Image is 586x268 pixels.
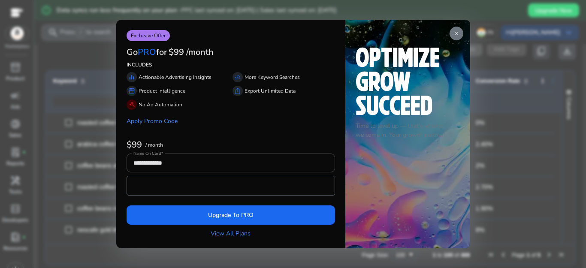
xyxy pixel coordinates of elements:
[145,142,163,148] p: / month
[127,30,170,41] p: Exclusive Offer
[131,177,330,194] iframe: Secure payment input frame
[138,46,156,58] span: PRO
[128,101,135,108] span: gavel
[208,211,254,220] span: Upgrade To PRO
[128,74,135,81] span: equalizer
[211,229,251,238] a: View All Plans
[127,205,335,225] button: Upgrade To PRO
[127,61,335,69] p: INCLUDES
[127,139,142,151] b: $99
[245,73,300,81] p: More Keyword Searches
[234,87,241,94] span: ios_share
[139,73,211,81] p: Actionable Advertising Insights
[234,74,241,81] span: manage_search
[139,87,185,95] p: Product Intelligence
[127,47,167,57] h3: Go for
[245,87,296,95] p: Export Unlimited Data
[356,121,460,139] p: Time to level up — that's where we come in. Your growth partner!
[127,117,178,125] a: Apply Promo Code
[128,87,135,94] span: storefront
[169,47,214,57] h3: $99 /month
[139,101,182,108] p: No Ad Automation
[453,30,460,37] span: close
[133,151,161,157] mat-label: Name On Card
